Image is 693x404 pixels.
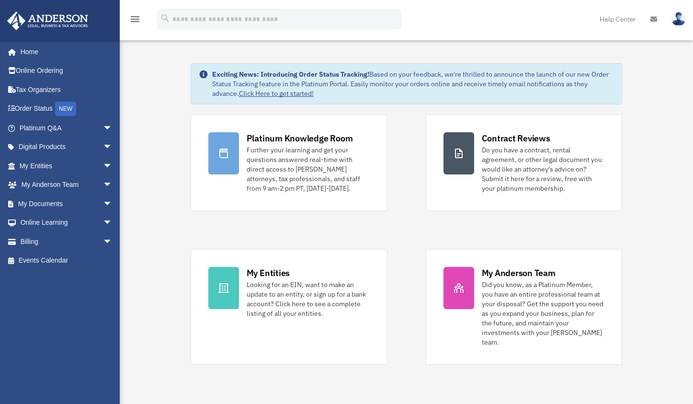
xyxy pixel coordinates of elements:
div: Contract Reviews [482,132,550,144]
a: Online Ordering [7,61,127,81]
span: arrow_drop_down [103,118,122,138]
div: Did you know, as a Platinum Member, you have an entire professional team at your disposal? Get th... [482,280,605,347]
a: menu [129,17,141,25]
div: Further your learning and get your questions answered real-time with direct access to [PERSON_NAM... [247,145,370,193]
div: Looking for an EIN, want to make an update to an entity, or sign up for a bank account? Click her... [247,280,370,318]
strong: Exciting News: Introducing Order Status Tracking! [212,70,369,79]
div: Based on your feedback, we're thrilled to announce the launch of our new Order Status Tracking fe... [212,69,614,98]
a: My Entities Looking for an EIN, want to make an update to an entity, or sign up for a bank accoun... [191,249,387,365]
div: My Anderson Team [482,267,556,279]
a: My Anderson Teamarrow_drop_down [7,175,127,195]
div: Do you have a contract, rental agreement, or other legal document you would like an attorney's ad... [482,145,605,193]
img: Anderson Advisors Platinum Portal [4,12,91,30]
a: Billingarrow_drop_down [7,232,127,251]
a: Order StatusNEW [7,99,127,119]
a: Home [7,42,122,61]
div: Platinum Knowledge Room [247,132,353,144]
a: Events Calendar [7,251,127,270]
span: arrow_drop_down [103,175,122,195]
a: My Documentsarrow_drop_down [7,194,127,213]
span: arrow_drop_down [103,138,122,157]
span: arrow_drop_down [103,156,122,176]
span: arrow_drop_down [103,232,122,252]
div: My Entities [247,267,290,279]
img: User Pic [671,12,686,26]
a: Click Here to get started! [239,89,314,98]
i: menu [129,13,141,25]
a: Digital Productsarrow_drop_down [7,138,127,157]
div: NEW [55,102,76,116]
span: arrow_drop_down [103,194,122,214]
a: Platinum Knowledge Room Further your learning and get your questions answered real-time with dire... [191,115,387,211]
a: My Entitiesarrow_drop_down [7,156,127,175]
a: Contract Reviews Do you have a contract, rental agreement, or other legal document you would like... [426,115,623,211]
span: arrow_drop_down [103,213,122,233]
a: Online Learningarrow_drop_down [7,213,127,232]
a: Tax Organizers [7,80,127,99]
a: Platinum Q&Aarrow_drop_down [7,118,127,138]
i: search [160,13,170,23]
a: My Anderson Team Did you know, as a Platinum Member, you have an entire professional team at your... [426,249,623,365]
